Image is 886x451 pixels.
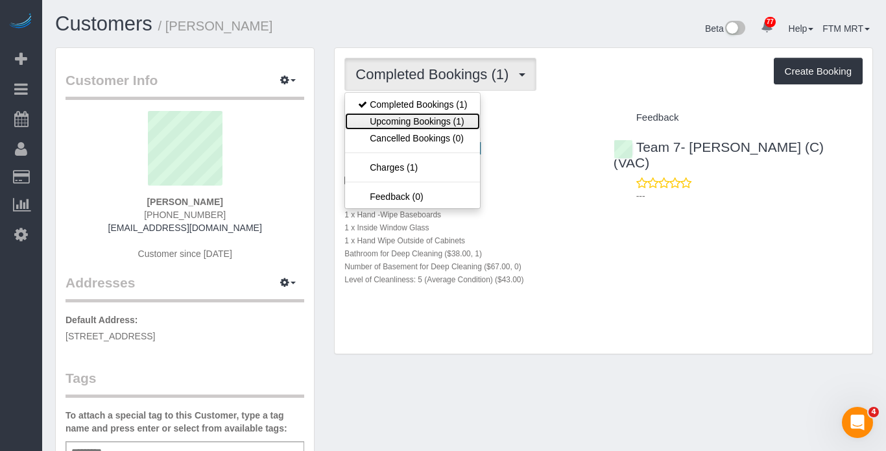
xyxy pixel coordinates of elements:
a: Charges (1) [345,159,480,176]
legend: Tags [66,369,304,398]
span: Completed Bookings (1) [355,66,515,82]
iframe: Intercom live chat [842,407,873,438]
a: [EMAIL_ADDRESS][DOMAIN_NAME] [108,223,262,233]
a: Beta [705,23,745,34]
img: Automaid Logo [8,13,34,31]
a: Completed Bookings (1) [345,96,480,113]
strong: [PERSON_NAME] [147,197,222,207]
small: 1 x Inside Window Glass [344,223,429,232]
span: 77 [765,17,776,27]
small: 1 x Hand Wipe Outside of Cabinets [344,236,465,245]
span: 4 [868,407,879,417]
label: To attach a special tag to this Customer, type a tag name and press enter or select from availabl... [66,409,304,435]
button: Create Booking [774,58,863,85]
a: Upcoming Bookings (1) [345,113,480,130]
a: Feedback (0) [345,188,480,205]
span: [PHONE_NUMBER] [144,210,226,220]
small: Number of Basement for Deep Cleaning ($67.00, 0) [344,262,521,271]
button: Completed Bookings (1) [344,58,536,91]
a: Team 7- [PERSON_NAME] (C) (VAC) [614,140,824,170]
span: [STREET_ADDRESS] [66,331,155,341]
a: FTM MRT [822,23,870,34]
h4: Feedback [614,112,863,123]
small: Bathroom for Deep Cleaning ($38.00, 1) [344,249,482,258]
small: 1 x Hand -Wipe Baseboards [344,210,441,219]
a: Help [789,23,814,34]
p: --- [636,189,863,202]
a: Customers [55,12,152,35]
small: Level of Cleanliness: 5 (Average Condition) ($43.00) [344,275,523,284]
small: / [PERSON_NAME] [158,19,273,33]
a: 77 [754,13,780,42]
label: Default Address: [66,313,138,326]
img: New interface [724,21,745,38]
a: Cancelled Bookings (0) [345,130,480,147]
span: Customer since [DATE] [138,249,232,259]
legend: Customer Info [66,71,304,100]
